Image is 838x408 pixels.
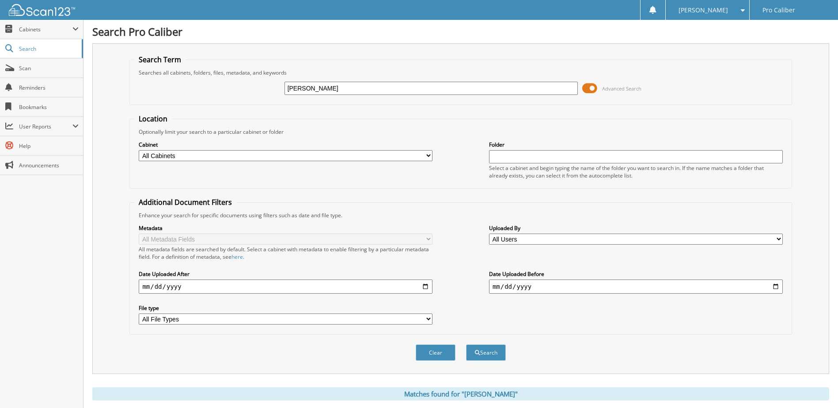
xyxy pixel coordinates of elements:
span: Cabinets [19,26,72,33]
div: Enhance your search for specific documents using filters such as date and file type. [134,212,787,219]
label: Folder [489,141,783,148]
input: end [489,280,783,294]
h1: Search Pro Caliber [92,24,829,39]
label: Uploaded By [489,224,783,232]
span: Bookmarks [19,103,79,111]
label: File type [139,304,432,312]
label: Metadata [139,224,432,232]
legend: Additional Document Filters [134,197,236,207]
label: Date Uploaded Before [489,270,783,278]
span: Reminders [19,84,79,91]
span: Search [19,45,77,53]
label: Date Uploaded After [139,270,432,278]
div: Searches all cabinets, folders, files, metadata, and keywords [134,69,787,76]
div: Select a cabinet and begin typing the name of the folder you want to search in. If the name match... [489,164,783,179]
div: All metadata fields are searched by default. Select a cabinet with metadata to enable filtering b... [139,246,432,261]
span: Help [19,142,79,150]
label: Cabinet [139,141,432,148]
div: Matches found for "[PERSON_NAME]" [92,387,829,400]
span: [PERSON_NAME] [679,8,728,13]
span: Announcements [19,162,79,169]
div: Optionally limit your search to a particular cabinet or folder [134,128,787,136]
span: Scan [19,64,79,72]
legend: Search Term [134,55,186,64]
button: Search [466,344,506,361]
span: User Reports [19,123,72,130]
a: here [231,253,243,261]
span: Pro Caliber [762,8,795,13]
legend: Location [134,114,172,124]
img: scan123-logo-white.svg [9,4,75,16]
button: Clear [416,344,455,361]
span: Advanced Search [602,85,641,92]
input: start [139,280,432,294]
